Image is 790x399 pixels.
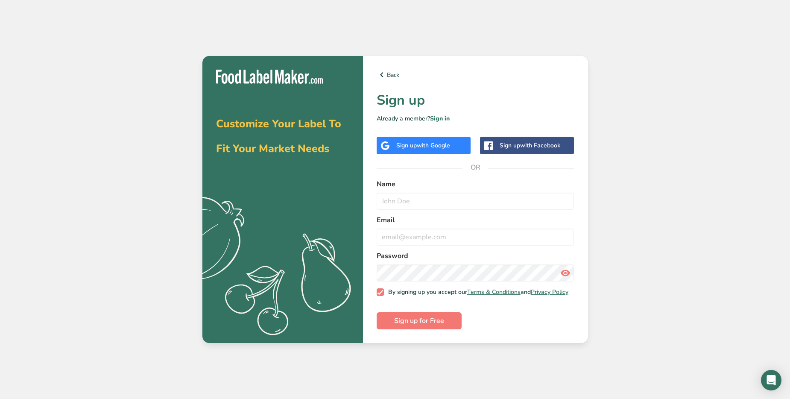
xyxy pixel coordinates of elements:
[377,90,574,111] h1: Sign up
[531,288,568,296] a: Privacy Policy
[430,114,450,123] a: Sign in
[377,114,574,123] p: Already a member?
[377,193,574,210] input: John Doe
[462,155,488,180] span: OR
[377,70,574,80] a: Back
[761,370,781,390] div: Open Intercom Messenger
[377,251,574,261] label: Password
[384,288,568,296] span: By signing up you accept our and
[377,179,574,189] label: Name
[417,141,450,150] span: with Google
[377,312,462,329] button: Sign up for Free
[377,229,574,246] input: email@example.com
[216,70,323,84] img: Food Label Maker
[216,117,341,156] span: Customize Your Label To Fit Your Market Needs
[396,141,450,150] div: Sign up
[394,316,444,326] span: Sign up for Free
[467,288,521,296] a: Terms & Conditions
[520,141,560,150] span: with Facebook
[500,141,560,150] div: Sign up
[377,215,574,225] label: Email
